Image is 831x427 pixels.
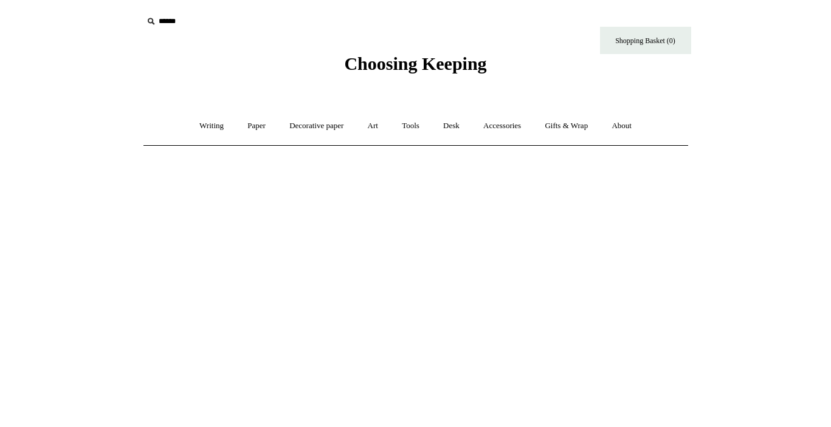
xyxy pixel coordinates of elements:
[600,27,691,54] a: Shopping Basket (0)
[278,110,354,142] a: Decorative paper
[236,110,277,142] a: Paper
[534,110,599,142] a: Gifts & Wrap
[344,53,486,73] span: Choosing Keeping
[357,110,389,142] a: Art
[391,110,430,142] a: Tools
[601,110,643,142] a: About
[432,110,471,142] a: Desk
[472,110,532,142] a: Accessories
[188,110,235,142] a: Writing
[344,63,486,72] a: Choosing Keeping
